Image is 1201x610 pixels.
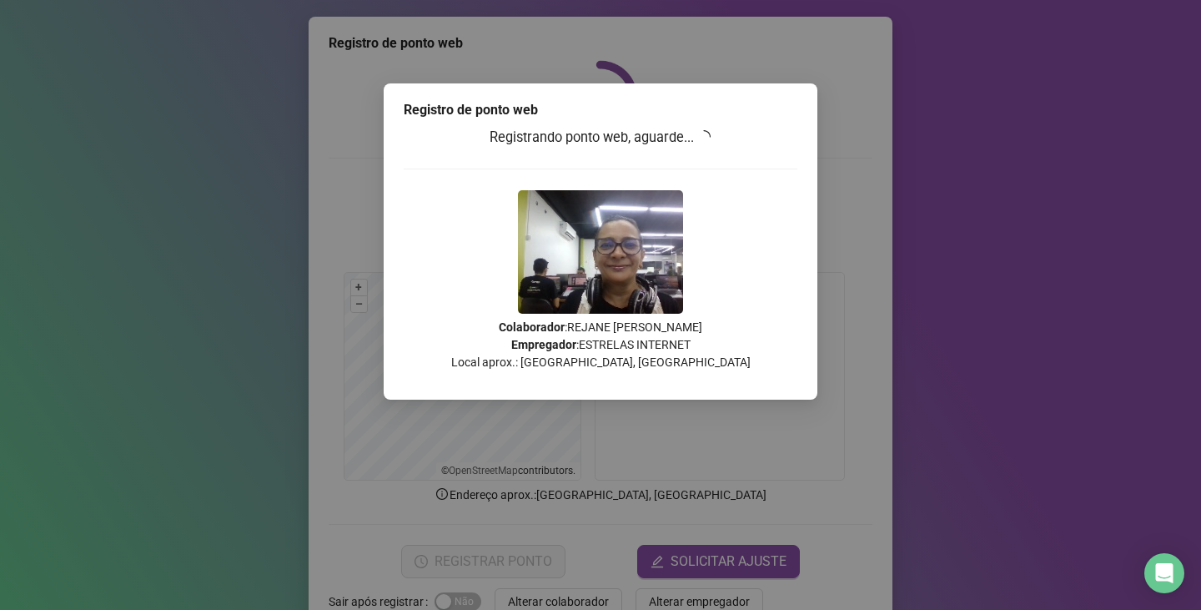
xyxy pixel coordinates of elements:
[404,319,797,371] p: : REJANE [PERSON_NAME] : ESTRELAS INTERNET Local aprox.: [GEOGRAPHIC_DATA], [GEOGRAPHIC_DATA]
[511,338,576,351] strong: Empregador
[499,320,565,334] strong: Colaborador
[1144,553,1184,593] div: Open Intercom Messenger
[404,127,797,149] h3: Registrando ponto web, aguarde...
[404,100,797,120] div: Registro de ponto web
[518,190,683,314] img: 9k=
[697,130,711,144] span: loading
